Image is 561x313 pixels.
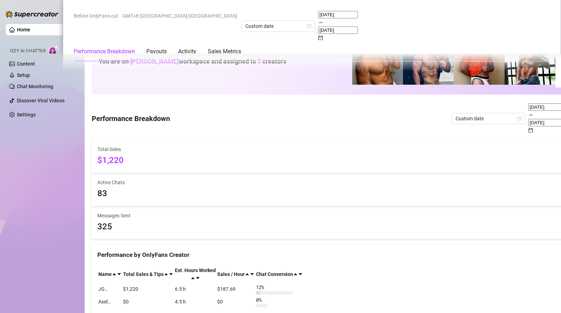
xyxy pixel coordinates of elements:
a: Setup [17,72,30,78]
span: swap-right [528,112,533,117]
span: swap-right [318,20,323,25]
th: Total Sales & Tips [123,266,174,282]
a: Content [17,61,35,67]
td: 6.5 h [175,283,216,295]
div: Activity [178,47,196,56]
h4: Performance Breakdown [92,114,170,124]
td: $0 [217,296,255,308]
span: calendar [307,24,311,28]
input: End date [318,26,358,34]
span: caret-down [250,272,255,277]
span: to [528,112,533,118]
span: calendar [318,35,323,40]
a: Chat Monitoring [17,84,53,89]
td: $1,220 [123,283,174,295]
td: $187.69 [217,283,255,295]
span: Izzy AI Chatter [10,48,45,54]
a: Home [17,27,30,32]
th: Sales / Hour [217,266,255,282]
img: logo-BBDzfeDw.svg [6,11,59,18]
span: to [318,19,323,25]
td: 4.5 h [175,296,216,308]
th: Name [98,266,122,282]
span: calendar [517,116,522,121]
div: Performance Breakdown [74,47,135,56]
span: caret-down [298,272,303,277]
span: caret-up [293,272,298,277]
span: caret-up [164,272,169,277]
span: caret-down [195,276,200,281]
span: caret-down [169,272,173,277]
span: Chat Conversion [256,271,293,277]
span: Name [98,271,112,277]
span: [PERSON_NAME] [130,58,179,65]
span: Custom date [245,21,311,31]
input: Start date [318,11,358,18]
span: caret-up [190,276,195,281]
td: JG… [98,283,122,295]
span: Custom date [456,113,521,124]
td: $0 [123,296,174,308]
a: Discover Viral Videos [17,98,65,103]
span: 5 [257,58,261,65]
div: Payouts [146,47,167,56]
div: Est. Hours Worked [175,266,216,274]
span: 12 % [256,283,267,291]
span: calendar [528,128,533,133]
a: Settings [17,112,36,118]
img: AI Chatter [48,45,59,55]
div: Sales Metrics [208,47,241,56]
span: caret-up [245,272,250,277]
span: Total Sales & Tips [123,271,164,277]
span: Before OnlyFans cut [74,11,118,21]
span: GMT+8 [GEOGRAPHIC_DATA]/[GEOGRAPHIC_DATA] [122,11,237,21]
span: 0 % [256,296,267,304]
td: Axel… [98,296,122,308]
span: caret-down [117,272,122,277]
th: Chat Conversion [256,266,303,282]
span: Sales / Hour [217,271,245,277]
span: caret-up [112,272,117,277]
